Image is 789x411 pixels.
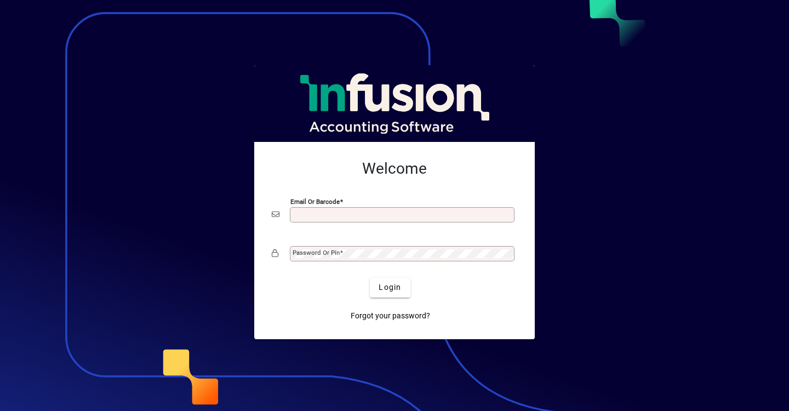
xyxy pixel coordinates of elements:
mat-label: Password or Pin [293,249,340,256]
h2: Welcome [272,159,517,178]
button: Login [370,278,410,298]
span: Forgot your password? [351,310,430,322]
mat-label: Email or Barcode [290,197,340,205]
a: Forgot your password? [346,306,434,326]
span: Login [379,282,401,293]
